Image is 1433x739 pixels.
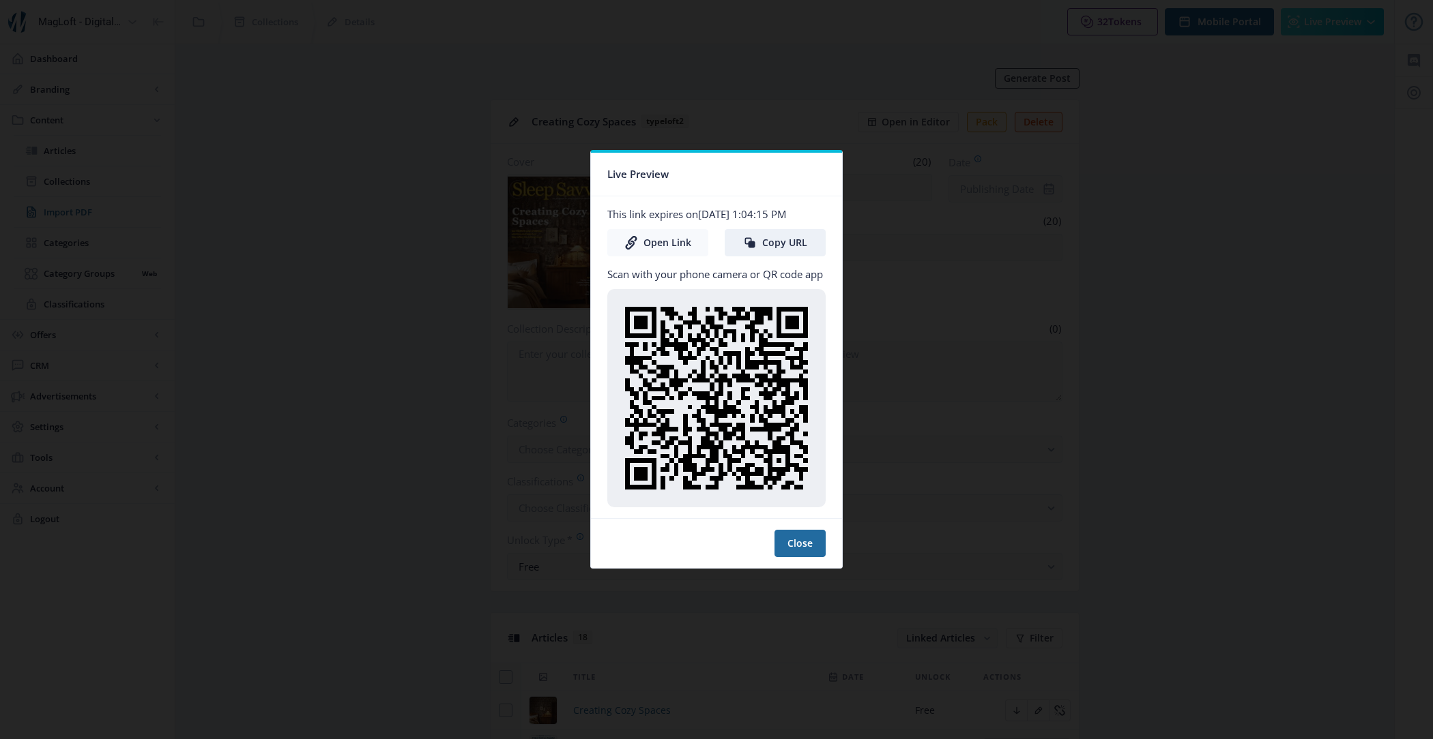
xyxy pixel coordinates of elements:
p: This link expires on [607,207,826,221]
a: Open Link [607,229,708,256]
span: Live Preview [607,164,669,185]
span: [DATE] 1:04:15 PM [698,207,786,221]
button: Copy URL [725,229,826,256]
p: Scan with your phone camera or QR code app [607,267,826,281]
button: Close [775,530,826,557]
